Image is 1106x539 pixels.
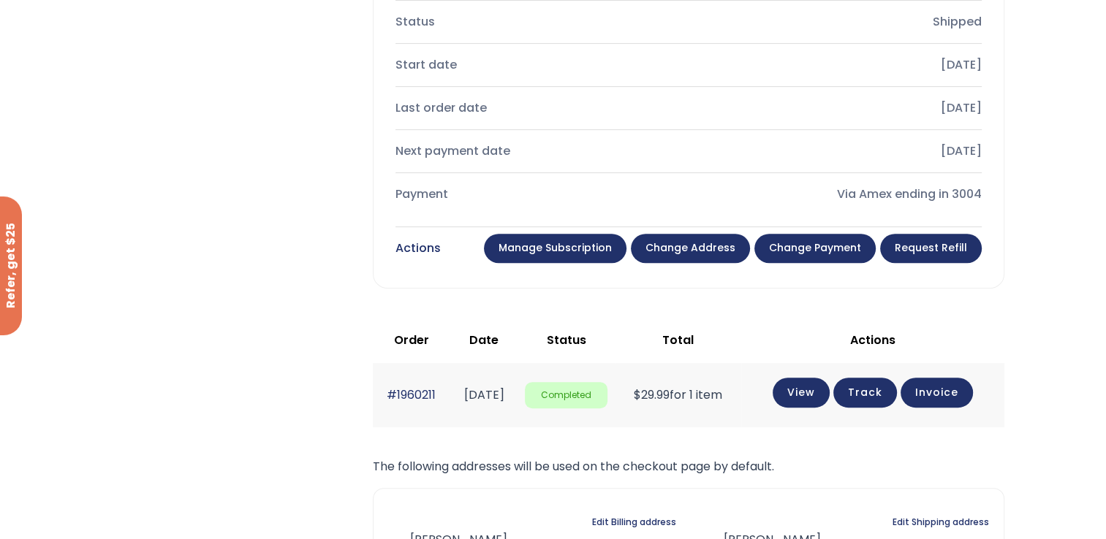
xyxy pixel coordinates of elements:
[373,456,1004,477] p: The following addresses will be used on the checkout page by default.
[850,332,895,348] span: Actions
[547,332,586,348] span: Status
[394,332,429,348] span: Order
[463,386,504,403] time: [DATE]
[469,332,499,348] span: Date
[901,378,973,408] a: Invoice
[634,386,641,403] span: $
[525,382,607,409] span: Completed
[893,512,989,532] a: Edit Shipping address
[395,141,677,161] div: Next payment date
[631,234,750,263] a: Change address
[773,378,830,408] a: View
[395,55,677,75] div: Start date
[484,234,626,263] a: Manage Subscription
[700,55,982,75] div: [DATE]
[700,184,982,204] div: Via Amex ending in 3004
[395,238,441,259] div: Actions
[880,234,982,263] a: Request Refill
[754,234,876,263] a: Change payment
[700,98,982,118] div: [DATE]
[700,12,982,32] div: Shipped
[615,363,741,427] td: for 1 item
[833,378,897,408] a: Track
[395,12,677,32] div: Status
[395,184,677,204] div: Payment
[395,98,677,118] div: Last order date
[700,141,982,161] div: [DATE]
[387,386,436,403] a: #1960211
[592,512,676,532] a: Edit Billing address
[662,332,694,348] span: Total
[634,386,670,403] span: 29.99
